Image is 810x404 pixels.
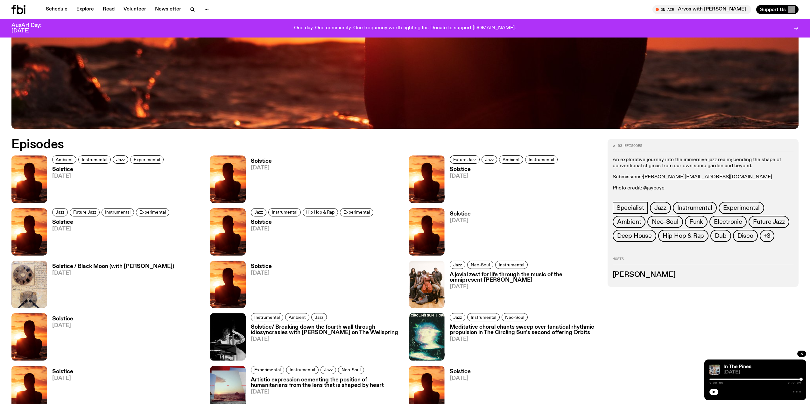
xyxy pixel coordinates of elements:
[52,174,166,179] span: [DATE]
[749,216,789,228] a: Future Jazz
[409,313,445,360] img: Ivory text "THE CIRCLING SUN | ORBITS" its over a galactic digital print of ivory, blue, purple a...
[320,366,336,374] a: Jazz
[647,216,683,228] a: Neo-Soul
[409,155,445,203] img: A girl standing in the ocean as waist level, staring into the rise of the sun.
[737,232,753,239] span: Disco
[450,174,560,179] span: [DATE]
[617,218,641,225] span: Ambient
[286,366,319,374] a: Instrumental
[450,218,471,223] span: [DATE]
[450,155,480,164] a: Future Jazz
[52,376,73,381] span: [DATE]
[210,208,246,256] img: A girl standing in the ocean as waist level, staring into the rise of the sun.
[450,313,465,321] a: Jazz
[658,230,708,242] a: Hip Hop & Rap
[52,316,73,322] h3: Solstice
[42,5,71,14] a: Schedule
[445,272,600,308] a: A jovial zest for life through the music of the omnipresent [PERSON_NAME][DATE]
[756,5,799,14] button: Support Us
[130,155,164,164] a: Experimental
[136,208,169,216] a: Experimental
[52,208,68,216] a: Jazz
[52,226,171,232] span: [DATE]
[246,159,272,203] a: Solstice[DATE]
[450,369,471,374] h3: Solstice
[246,264,272,308] a: Solstice[DATE]
[338,366,364,374] a: Neo-Soul
[11,261,47,308] img: A scanned scripture of medieval islamic astrology illustrating an eclipse
[52,270,174,276] span: [DATE]
[311,313,327,321] a: Jazz
[134,157,160,162] span: Experimental
[495,261,528,269] a: Instrumental
[56,210,64,215] span: Jazz
[99,5,118,14] a: Read
[251,159,272,164] h3: Solstice
[654,204,666,211] span: Jazz
[210,313,246,360] img: Black and white photo of musician Jacques Emery playing his double bass reading sheet music.
[689,218,703,225] span: Funk
[499,262,524,267] span: Instrumental
[673,202,717,214] a: Instrumental
[47,220,171,256] a: Solstice[DATE]
[268,208,301,216] a: Instrumental
[450,272,600,283] h3: A jovial zest for life through the music of the omnipresent [PERSON_NAME]
[11,208,47,256] img: A girl standing in the ocean as waist level, staring into the rise of the sun.
[254,367,281,372] span: Experimental
[723,370,801,375] span: [DATE]
[450,284,600,290] span: [DATE]
[525,155,558,164] a: Instrumental
[52,155,76,164] a: Ambient
[52,220,171,225] h3: Solstice
[663,232,704,239] span: Hip Hop & Rap
[453,315,462,320] span: Jazz
[652,218,678,225] span: Neo-Soul
[246,220,375,256] a: Solstice[DATE]
[453,262,462,267] span: Jazz
[502,313,528,321] a: Neo-Soul
[102,208,134,216] a: Instrumental
[467,313,500,321] a: Instrumental
[650,202,671,214] a: Jazz
[467,261,493,269] a: Neo-Soul
[120,5,150,14] a: Volunteer
[52,369,73,374] h3: Solstice
[613,257,793,265] h2: Hosts
[251,337,401,342] span: [DATE]
[616,204,644,211] span: Specialist
[251,165,272,171] span: [DATE]
[714,218,742,225] span: Electronic
[764,232,771,239] span: +3
[709,382,723,385] span: 2:00:00
[505,315,524,320] span: Neo-Soul
[409,208,445,256] img: A girl standing in the ocean as waist level, staring into the rise of the sun.
[73,210,96,215] span: Future Jazz
[116,157,125,162] span: Jazz
[760,230,775,242] button: +3
[652,5,751,14] button: On AirArvos with [PERSON_NAME]
[613,230,656,242] a: Deep House
[251,270,272,276] span: [DATE]
[453,157,476,162] span: Future Jazz
[613,202,648,214] a: Specialist
[529,157,554,162] span: Instrumental
[343,210,370,215] span: Experimental
[47,316,73,360] a: Solstice[DATE]
[47,167,166,203] a: Solstice[DATE]
[290,367,315,372] span: Instrumental
[618,144,642,147] span: 93 episodes
[450,325,600,335] h3: Meditative choral chants sweep over fanatical rhythmic propulsion in The Circling Sun's second of...
[315,315,323,320] span: Jazz
[503,157,520,162] span: Ambient
[715,232,726,239] span: Dub
[105,210,130,215] span: Instrumental
[47,264,174,308] a: Solstice / Black Moon (with [PERSON_NAME])[DATE]
[306,210,335,215] span: Hip Hop & Rap
[11,155,47,203] img: A girl standing in the ocean as waist level, staring into the rise of the sun.
[685,216,708,228] a: Funk
[251,208,266,216] a: Jazz
[643,175,772,180] a: [PERSON_NAME][EMAIL_ADDRESS][DOMAIN_NAME]
[719,202,764,214] a: Experimental
[251,366,284,374] a: Experimental
[254,315,280,320] span: Instrumental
